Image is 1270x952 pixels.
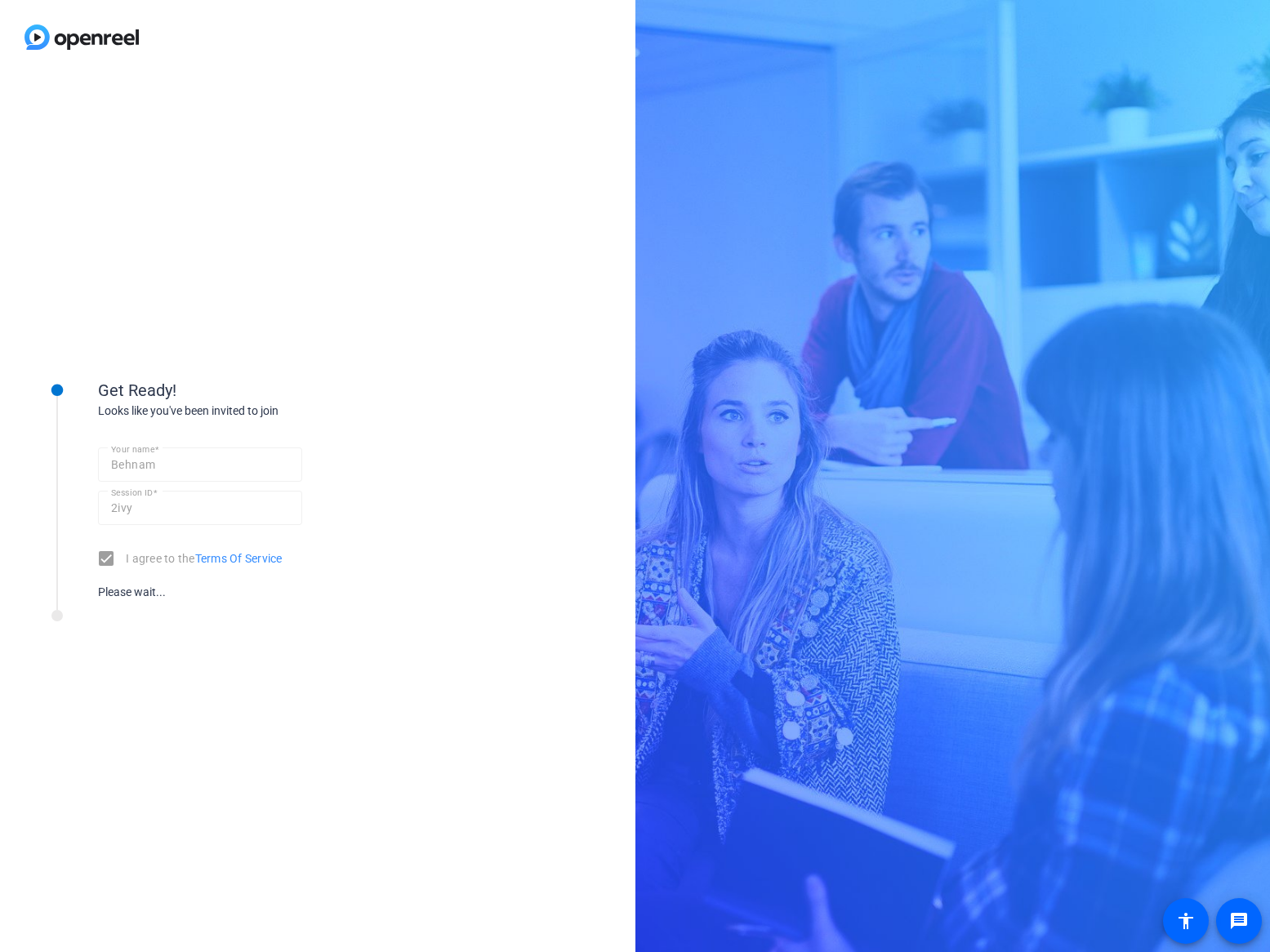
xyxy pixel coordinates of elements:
[98,378,425,403] div: Get Ready!
[1176,911,1196,931] mat-icon: accessibility
[1229,911,1249,931] mat-icon: message
[98,584,302,601] div: Please wait...
[111,444,154,454] mat-label: Your name
[111,487,153,497] mat-label: Session ID
[98,403,425,420] div: Looks like you've been invited to join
